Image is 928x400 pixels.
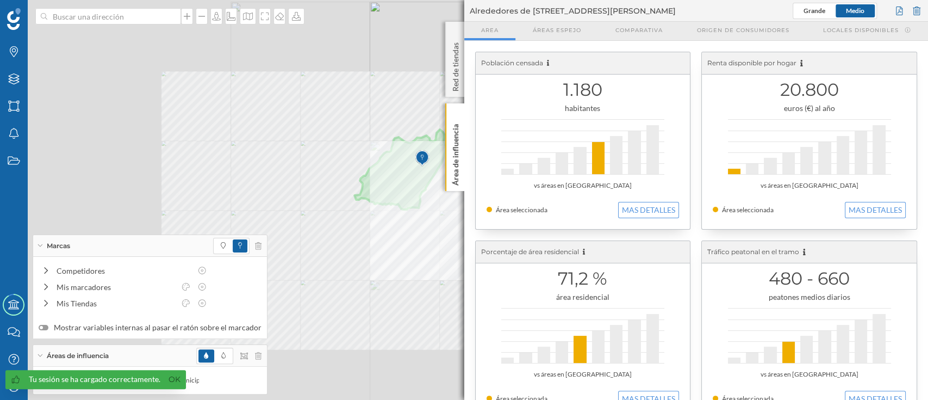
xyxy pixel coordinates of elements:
[47,351,109,361] span: Áreas de influencia
[487,292,680,303] div: área residencial
[487,180,680,191] div: vs áreas en [GEOGRAPHIC_DATA]
[22,8,60,17] span: Soporte
[713,180,906,191] div: vs áreas en [GEOGRAPHIC_DATA]
[29,374,160,385] div: Tu sesión se ha cargado correctamente.
[713,103,906,114] div: euros (€) al año
[57,265,191,276] div: Competidores
[7,8,21,30] img: Geoblink Logo
[804,7,825,15] span: Grande
[47,241,70,251] span: Marcas
[476,241,690,263] div: Porcentaje de área residencial
[713,79,906,100] h1: 20.800
[39,322,261,333] label: Mostrar variables internas al pasar el ratón sobre el marcador
[470,5,676,16] span: Alrededores de [STREET_ADDRESS][PERSON_NAME]
[713,292,906,303] div: peatones medios diarios
[476,52,690,75] div: Población censada
[415,147,429,169] img: Marker
[481,26,499,34] span: Area
[487,103,680,114] div: habitantes
[845,202,906,218] button: MAS DETALLES
[487,268,680,289] h1: 71,2 %
[533,26,581,34] span: Áreas espejo
[615,26,662,34] span: Comparativa
[722,206,774,214] span: Área seleccionada
[713,369,906,380] div: vs áreas en [GEOGRAPHIC_DATA]
[618,202,679,218] button: MAS DETALLES
[696,26,789,34] span: Origen de consumidores
[57,281,175,293] div: Mis marcadores
[823,26,899,34] span: Locales disponibles
[450,120,460,186] p: Área de influencia
[702,241,917,263] div: Tráfico peatonal en el tramo
[496,206,547,214] span: Área seleccionada
[846,7,864,15] span: Medio
[487,369,680,380] div: vs áreas en [GEOGRAPHIC_DATA]
[57,298,175,309] div: Mis Tiendas
[487,79,680,100] h1: 1.180
[713,268,906,289] h1: 480 - 660
[166,373,183,386] a: Ok
[702,52,917,75] div: Renta disponible por hogar
[450,38,460,91] p: Red de tiendas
